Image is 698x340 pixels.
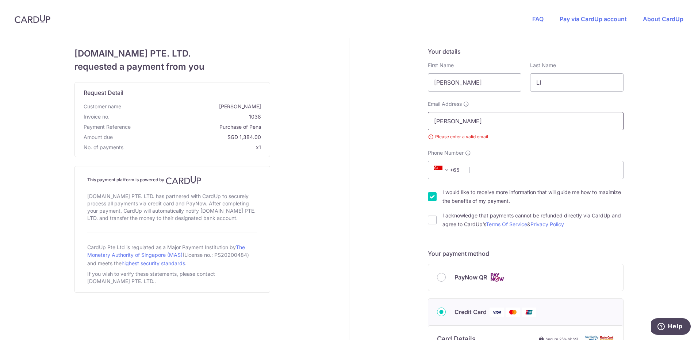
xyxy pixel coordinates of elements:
span: Customer name [84,103,121,110]
small: Please enter a valid email [428,133,624,140]
div: PayNow QR Cards logo [437,273,614,282]
label: First Name [428,62,454,69]
a: Terms Of Service [486,221,527,227]
span: Purchase of Pens [134,123,261,131]
h5: Your details [428,47,624,56]
a: About CardUp [643,15,683,23]
h5: Your payment method [428,249,624,258]
img: Mastercard [506,308,520,317]
h4: This payment platform is powered by [87,176,257,185]
img: Union Pay [522,308,536,317]
a: Pay via CardUp account [560,15,627,23]
input: First name [428,73,521,92]
span: requested a payment from you [74,60,270,73]
span: x1 [256,144,261,150]
span: PayNow QR [455,273,487,282]
span: Phone Number [428,149,464,157]
a: highest security standards [122,260,185,266]
img: Cards logo [490,273,505,282]
span: translation missing: en.request_detail [84,89,123,96]
div: If you wish to verify these statements, please contact [DOMAIN_NAME] PTE. LTD.. [87,269,257,286]
span: [PERSON_NAME] [124,103,261,110]
span: Invoice no. [84,113,110,120]
img: Visa [490,308,504,317]
div: CardUp Pte Ltd is regulated as a Major Payment Institution by (License no.: PS20200484) and meets... [87,241,257,269]
span: Email Address [428,100,462,108]
iframe: Opens a widget where you can find more information [651,318,691,336]
span: +65 [434,166,451,174]
span: No. of payments [84,144,123,151]
div: [DOMAIN_NAME] PTE. LTD. has partnered with CardUp to securely process all payments via credit car... [87,191,257,223]
span: [DOMAIN_NAME] PTE. LTD. [74,47,270,60]
div: Credit Card Visa Mastercard Union Pay [437,308,614,317]
span: Amount due [84,134,113,141]
a: FAQ [532,15,544,23]
label: I would like to receive more information that will guide me how to maximize the benefits of my pa... [442,188,624,205]
span: translation missing: en.payment_reference [84,124,131,130]
span: Credit Card [455,308,487,316]
span: SGD 1,384.00 [116,134,261,141]
span: 1038 [112,113,261,120]
img: CardUp [15,15,50,23]
label: I acknowledge that payments cannot be refunded directly via CardUp and agree to CardUp’s & [442,211,624,229]
input: Email address [428,112,624,130]
input: Last name [530,73,624,92]
span: +65 [432,166,464,174]
a: Privacy Policy [530,221,564,227]
img: CardUp [166,176,202,185]
label: Last Name [530,62,556,69]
